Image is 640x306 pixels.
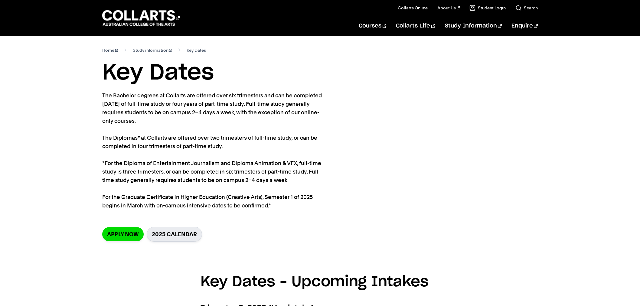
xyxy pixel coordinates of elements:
[515,5,538,11] a: Search
[102,91,323,210] p: The Bachelor degrees at Collarts are offered over six trimesters and can be completed [DATE] of f...
[396,16,435,36] a: Collarts Life
[102,59,538,86] h1: Key Dates
[187,46,206,54] span: Key Dates
[201,271,439,294] h3: Key Dates – Upcoming Intakes
[359,16,386,36] a: Courses
[511,16,538,36] a: Enquire
[147,227,202,242] a: 2025 Calendar
[102,46,118,54] a: Home
[102,227,144,241] a: Apply now
[133,46,172,54] a: Study information
[445,16,502,36] a: Study Information
[469,5,506,11] a: Student Login
[398,5,428,11] a: Collarts Online
[437,5,460,11] a: About Us
[102,9,180,27] div: Go to homepage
